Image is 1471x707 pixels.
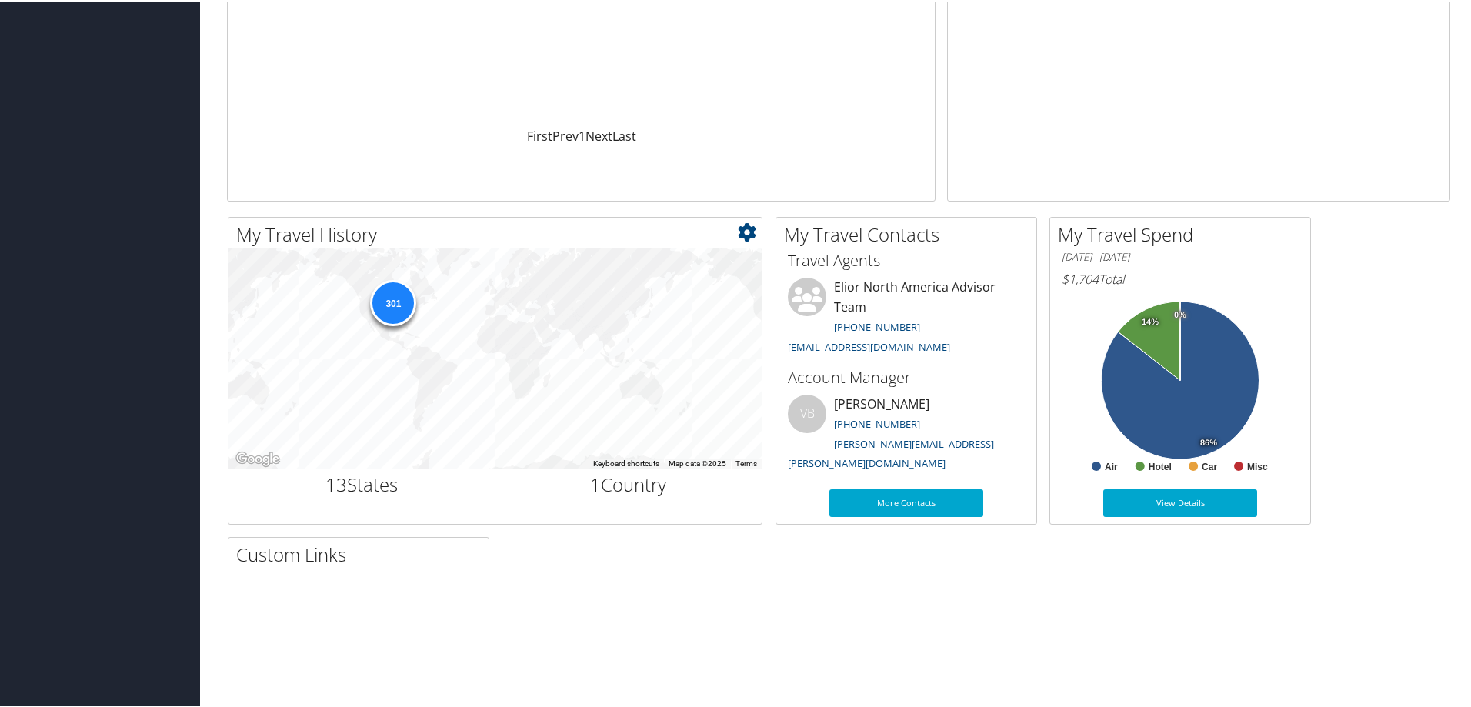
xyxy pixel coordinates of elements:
[507,470,751,496] h2: Country
[240,470,484,496] h2: States
[669,458,726,466] span: Map data ©2025
[579,126,585,143] a: 1
[735,458,757,466] a: Terms (opens in new tab)
[236,540,489,566] h2: Custom Links
[590,470,601,495] span: 1
[834,415,920,429] a: [PHONE_NUMBER]
[1103,488,1257,515] a: View Details
[232,448,283,468] a: Open this area in Google Maps (opens a new window)
[788,365,1025,387] h3: Account Manager
[236,220,762,246] h2: My Travel History
[788,393,826,432] div: VB
[612,126,636,143] a: Last
[1062,269,1299,286] h6: Total
[1200,437,1217,446] tspan: 86%
[1105,460,1118,471] text: Air
[1202,460,1217,471] text: Car
[1142,316,1159,325] tspan: 14%
[370,278,416,325] div: 301
[1247,460,1268,471] text: Misc
[788,338,950,352] a: [EMAIL_ADDRESS][DOMAIN_NAME]
[829,488,983,515] a: More Contacts
[780,393,1032,475] li: [PERSON_NAME]
[527,126,552,143] a: First
[788,435,994,469] a: [PERSON_NAME][EMAIL_ADDRESS][PERSON_NAME][DOMAIN_NAME]
[232,448,283,468] img: Google
[585,126,612,143] a: Next
[1062,248,1299,263] h6: [DATE] - [DATE]
[593,457,659,468] button: Keyboard shortcuts
[325,470,347,495] span: 13
[788,248,1025,270] h3: Travel Agents
[834,318,920,332] a: [PHONE_NUMBER]
[1149,460,1172,471] text: Hotel
[1062,269,1099,286] span: $1,704
[552,126,579,143] a: Prev
[780,276,1032,359] li: Elior North America Advisor Team
[1058,220,1310,246] h2: My Travel Spend
[1174,309,1186,318] tspan: 0%
[784,220,1036,246] h2: My Travel Contacts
